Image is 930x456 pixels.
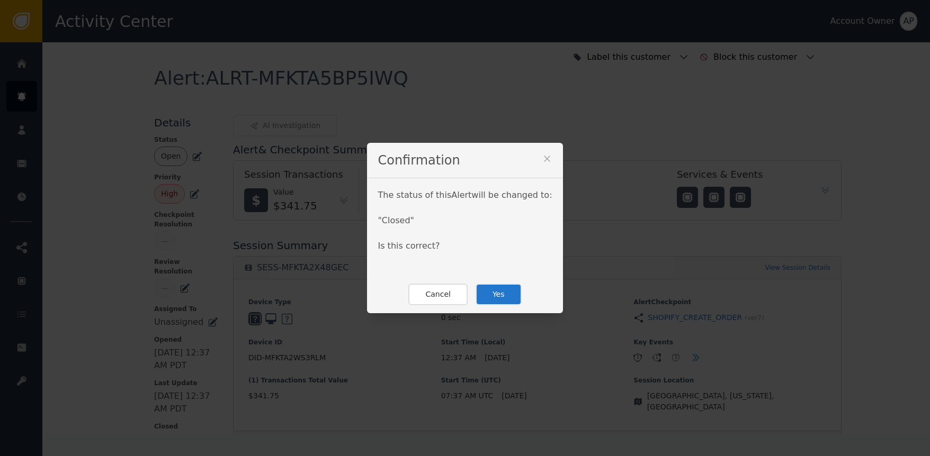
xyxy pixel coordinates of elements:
[378,215,414,225] span: " Closed "
[476,284,522,305] button: Yes
[367,143,562,178] div: Confirmation
[378,241,440,251] span: Is this correct?
[408,284,467,305] button: Cancel
[378,190,552,200] span: The status of this Alert will be changed to:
